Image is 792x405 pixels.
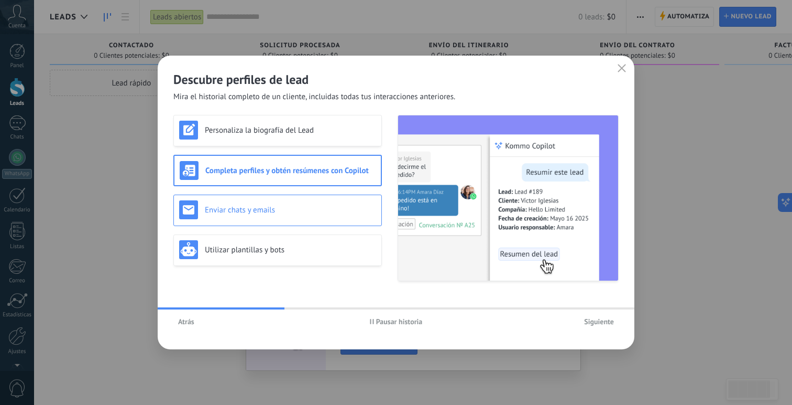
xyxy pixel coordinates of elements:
span: Mira el historial completo de un cliente, incluidas todas tus interacciones anteriores. [173,92,455,102]
button: Siguiente [579,314,619,329]
h2: Descubre perfiles de lead [173,71,619,88]
h3: Utilizar plantillas y bots [205,245,376,255]
button: Pausar historia [365,314,427,329]
button: Atrás [173,314,199,329]
h3: Personaliza la biografía del Lead [205,125,376,135]
h3: Enviar chats y emails [205,205,376,215]
span: Atrás [178,318,194,325]
span: Pausar historia [376,318,423,325]
span: Siguiente [584,318,614,325]
h3: Completa perfiles y obtén resúmenes con Copilot [205,166,376,176]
